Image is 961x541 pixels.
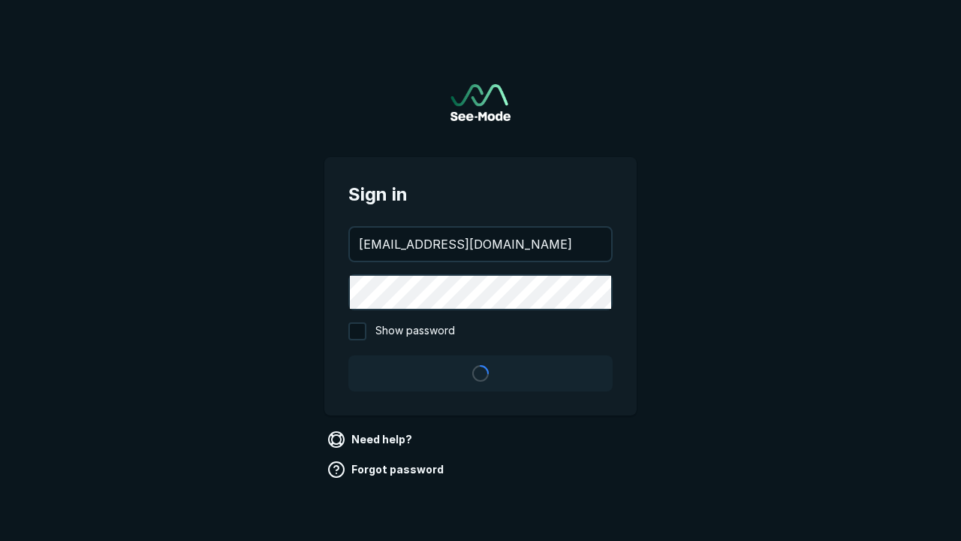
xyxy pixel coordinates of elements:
a: Need help? [324,428,418,452]
span: Show password [375,322,455,340]
a: Go to sign in [450,84,511,121]
span: Sign in [348,181,613,208]
img: See-Mode Logo [450,84,511,121]
input: your@email.com [350,228,611,261]
a: Forgot password [324,458,450,482]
